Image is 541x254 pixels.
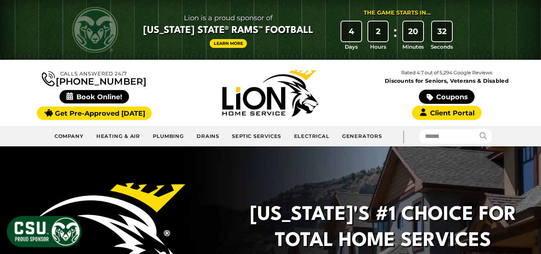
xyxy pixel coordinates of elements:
[336,129,388,144] a: Generators
[403,21,423,41] div: 20
[226,129,288,144] a: Septic Services
[368,21,388,41] div: 2
[432,21,452,41] div: 32
[222,70,318,116] img: Lion Home Service
[42,70,146,86] a: [PHONE_NUMBER]
[6,215,83,248] img: CSU Sponsor Badge
[391,21,399,51] div: :
[419,90,474,104] a: Coupons
[412,106,481,120] a: Client Portal
[364,9,431,17] div: The Game Starts in...
[210,39,247,48] a: Learn More
[190,129,226,144] a: Drains
[147,129,190,144] a: Plumbing
[345,43,358,51] span: Days
[341,21,361,41] div: 4
[60,90,129,103] span: Book Online!
[143,24,313,37] span: [US_STATE] State® Rams™ Football
[48,129,90,144] a: Company
[72,7,118,53] img: CSU Rams logo
[90,129,147,144] a: Heating & Air
[360,78,533,84] span: Discounts for Seniors, Veterans & Disabled
[37,107,152,120] a: Get Pre-Approved [DATE]
[370,43,386,51] span: Hours
[359,69,535,77] p: Rated 4.7 out of 5,294 Google Reviews
[288,129,336,144] a: Electrical
[402,43,424,51] span: Minutes
[388,126,419,146] div: |
[248,202,518,254] h2: [US_STATE]'s #1 Choice For Total Home Services
[143,12,313,24] span: Lion is a proud sponsor of
[431,43,453,51] span: Seconds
